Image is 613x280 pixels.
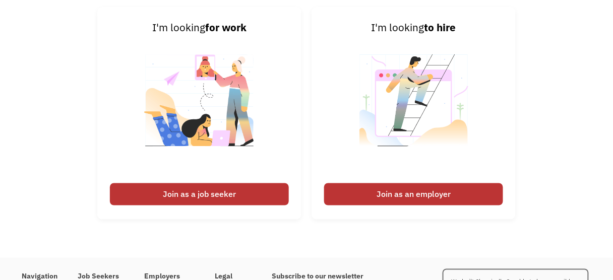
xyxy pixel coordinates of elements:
a: I'm lookingfor workJoin as a job seeker [97,7,301,220]
a: I'm lookingto hireJoin as an employer [312,7,516,220]
div: Join as a job seeker [110,183,289,205]
div: Join as an employer [324,183,503,205]
strong: to hire [424,21,456,34]
div: I'm looking [324,20,503,36]
div: I'm looking [110,20,289,36]
img: Illustrated image of people looking for work [137,36,262,178]
strong: for work [205,21,247,34]
img: Illustrated image of someone looking to hire [351,36,476,178]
